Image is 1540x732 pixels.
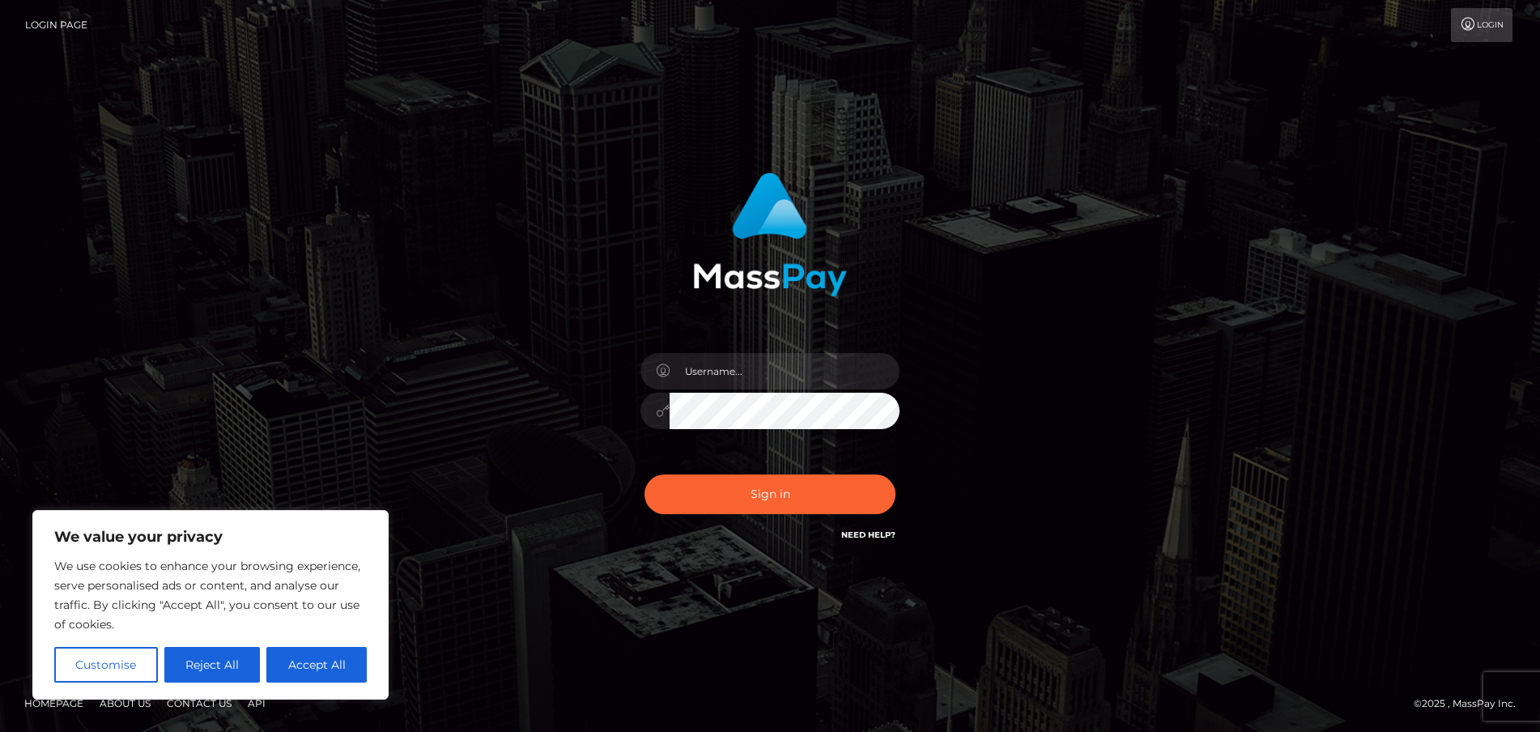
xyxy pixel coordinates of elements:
button: Accept All [266,647,367,683]
a: Need Help? [841,530,895,540]
img: MassPay Login [693,172,847,296]
button: Sign in [645,475,895,514]
a: API [241,691,272,716]
button: Customise [54,647,158,683]
div: © 2025 , MassPay Inc. [1414,695,1528,713]
button: Reject All [164,647,261,683]
a: Login [1451,8,1512,42]
a: Login Page [25,8,87,42]
p: We value your privacy [54,527,367,547]
a: About Us [93,691,157,716]
a: Contact Us [160,691,238,716]
a: Homepage [18,691,90,716]
div: We value your privacy [32,510,389,700]
p: We use cookies to enhance your browsing experience, serve personalised ads or content, and analys... [54,556,367,634]
input: Username... [670,353,900,389]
